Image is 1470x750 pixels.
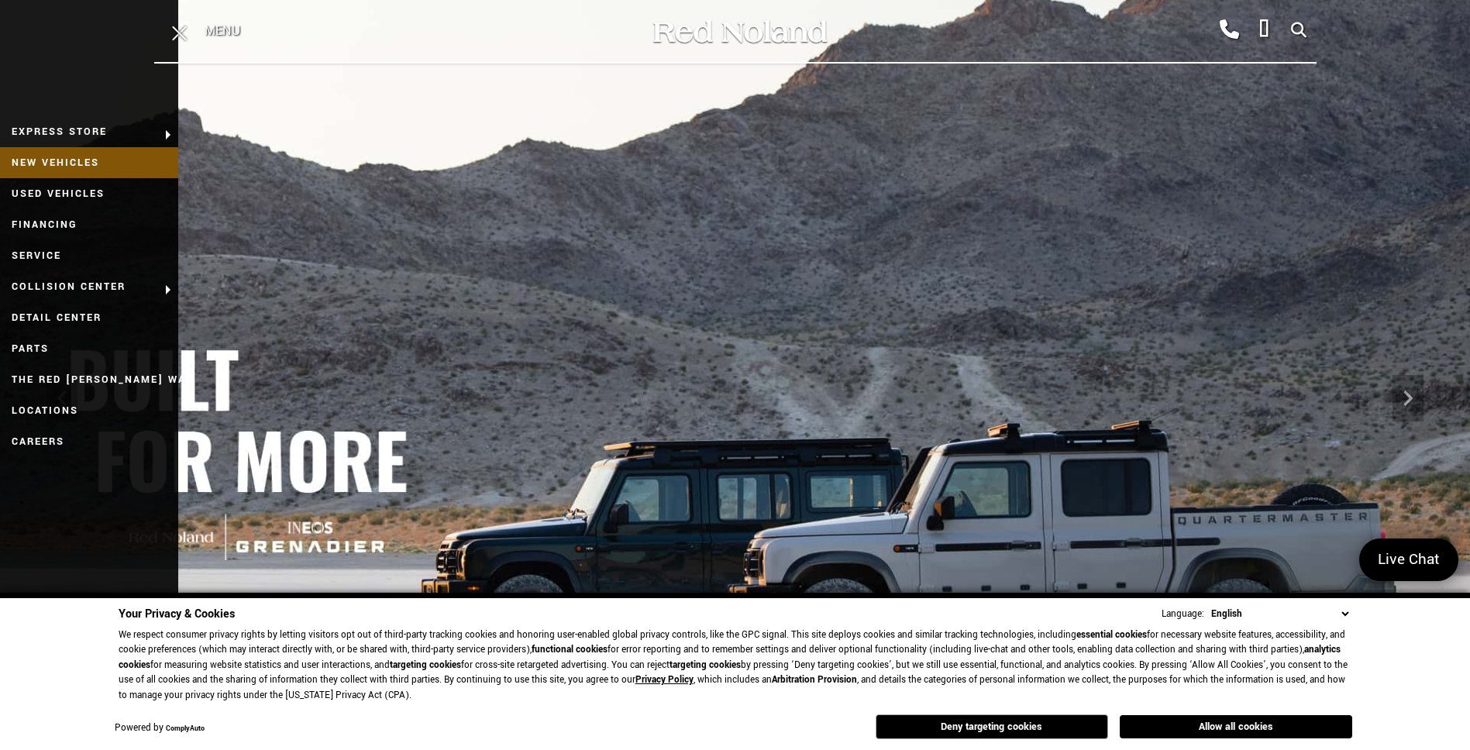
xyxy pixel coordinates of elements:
[119,643,1341,672] strong: analytics cookies
[1370,549,1448,570] span: Live Chat
[1120,715,1352,738] button: Allow all cookies
[635,673,694,686] a: Privacy Policy
[1359,538,1458,581] a: Live Chat
[876,714,1108,739] button: Deny targeting cookies
[532,643,608,656] strong: functional cookies
[1207,606,1352,622] select: Language Select
[670,659,741,672] strong: targeting cookies
[1162,609,1204,619] div: Language:
[772,673,857,686] strong: Arbitration Provision
[119,606,235,622] span: Your Privacy & Cookies
[115,724,205,734] div: Powered by
[1393,375,1424,421] div: Next
[650,18,828,45] img: Red Noland Auto Group
[1076,628,1147,642] strong: essential cookies
[166,724,205,734] a: ComplyAuto
[390,659,461,672] strong: targeting cookies
[119,628,1352,704] p: We respect consumer privacy rights by letting visitors opt out of third-party tracking cookies an...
